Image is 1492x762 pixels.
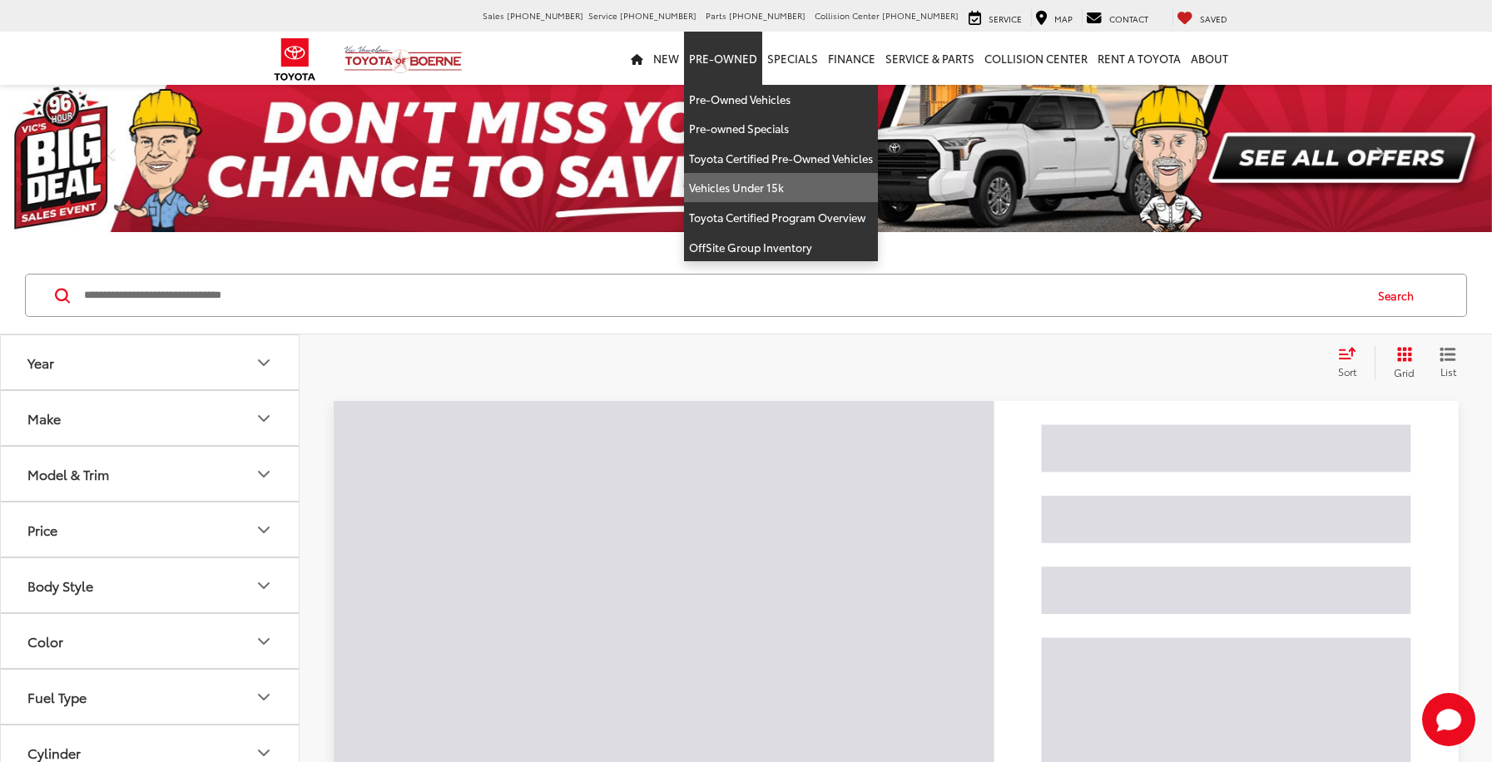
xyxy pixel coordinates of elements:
[1394,365,1415,379] span: Grid
[706,9,726,22] span: Parts
[1375,346,1427,379] button: Grid View
[684,85,878,115] a: Pre-Owned Vehicles
[1,558,300,612] button: Body StyleBody Style
[1330,346,1375,379] button: Select sort value
[27,410,61,426] div: Make
[762,32,823,85] a: Specials
[815,9,880,22] span: Collision Center
[1,335,300,389] button: YearYear
[254,687,274,707] div: Fuel Type
[729,9,805,22] span: [PHONE_NUMBER]
[254,408,274,428] div: Make
[27,689,87,705] div: Fuel Type
[964,9,1026,26] a: Service
[1,614,300,668] button: ColorColor
[1031,9,1077,26] a: Map
[1200,12,1227,25] span: Saved
[1109,12,1148,25] span: Contact
[648,32,684,85] a: New
[1172,9,1232,26] a: My Saved Vehicles
[264,32,326,87] img: Toyota
[1,391,300,445] button: MakeMake
[254,520,274,540] div: Price
[620,9,696,22] span: [PHONE_NUMBER]
[483,9,504,22] span: Sales
[27,354,54,370] div: Year
[684,233,878,262] a: OffSite Group Inventory
[684,32,762,85] a: Pre-Owned
[1082,9,1152,26] a: Contact
[882,9,959,22] span: [PHONE_NUMBER]
[27,745,81,760] div: Cylinder
[1054,12,1073,25] span: Map
[626,32,648,85] a: Home
[254,464,274,484] div: Model & Trim
[684,114,878,144] a: Pre-owned Specials
[254,576,274,596] div: Body Style
[1093,32,1186,85] a: Rent a Toyota
[27,577,93,593] div: Body Style
[1,502,300,557] button: PricePrice
[1,447,300,501] button: Model & TrimModel & Trim
[1422,693,1475,746] svg: Start Chat
[1440,364,1456,379] span: List
[27,522,57,537] div: Price
[1422,693,1475,746] button: Toggle Chat Window
[507,9,583,22] span: [PHONE_NUMBER]
[823,32,880,85] a: Finance
[588,9,617,22] span: Service
[979,32,1093,85] a: Collision Center
[684,173,878,203] a: Vehicles Under 15k
[684,144,878,174] a: Toyota Certified Pre-Owned Vehicles
[1427,346,1469,379] button: List View
[684,203,878,233] a: Toyota Certified Program Overview
[344,45,463,74] img: Vic Vaughan Toyota of Boerne
[1362,275,1438,316] button: Search
[1186,32,1233,85] a: About
[1,670,300,724] button: Fuel TypeFuel Type
[254,353,274,373] div: Year
[989,12,1022,25] span: Service
[27,633,63,649] div: Color
[880,32,979,85] a: Service & Parts: Opens in a new tab
[254,631,274,651] div: Color
[1338,364,1356,379] span: Sort
[27,466,109,482] div: Model & Trim
[82,275,1362,315] input: Search by Make, Model, or Keyword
